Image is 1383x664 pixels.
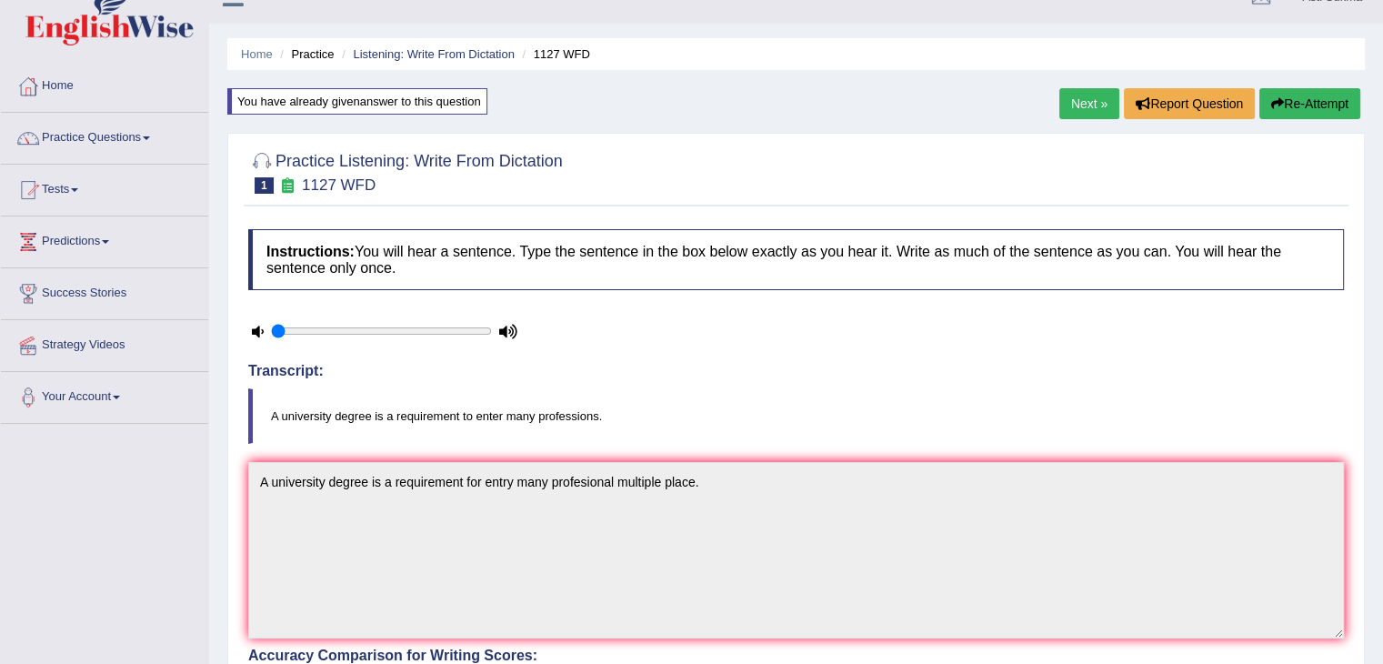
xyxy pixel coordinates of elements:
[1124,88,1255,119] button: Report Question
[266,244,355,259] b: Instructions:
[1,61,208,106] a: Home
[276,45,334,63] li: Practice
[1,268,208,314] a: Success Stories
[302,176,376,194] small: 1127 WFD
[1,165,208,210] a: Tests
[1,216,208,262] a: Predictions
[1059,88,1119,119] a: Next »
[227,88,487,115] div: You have already given answer to this question
[248,388,1344,444] blockquote: A university degree is a requirement to enter many professions.
[248,648,1344,664] h4: Accuracy Comparison for Writing Scores:
[1,113,208,158] a: Practice Questions
[1,320,208,366] a: Strategy Videos
[1259,88,1360,119] button: Re-Attempt
[255,177,274,194] span: 1
[518,45,590,63] li: 1127 WFD
[248,462,1344,639] textarea: To enrich screen reader interactions, please activate Accessibility in Grammarly extension settings
[248,363,1344,379] h4: Transcript:
[278,177,297,195] small: Exam occurring question
[353,47,515,61] a: Listening: Write From Dictation
[241,47,273,61] a: Home
[1,372,208,418] a: Your Account
[248,229,1344,290] h4: You will hear a sentence. Type the sentence in the box below exactly as you hear it. Write as muc...
[248,148,563,194] h2: Practice Listening: Write From Dictation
